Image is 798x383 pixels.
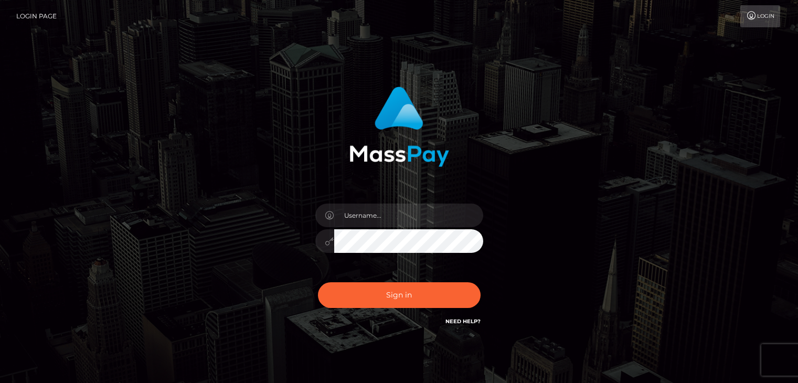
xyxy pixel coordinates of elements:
button: Sign in [318,282,481,308]
img: MassPay Login [349,87,449,167]
a: Login [740,5,780,27]
input: Username... [334,204,483,227]
a: Login Page [16,5,57,27]
a: Need Help? [445,318,481,325]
